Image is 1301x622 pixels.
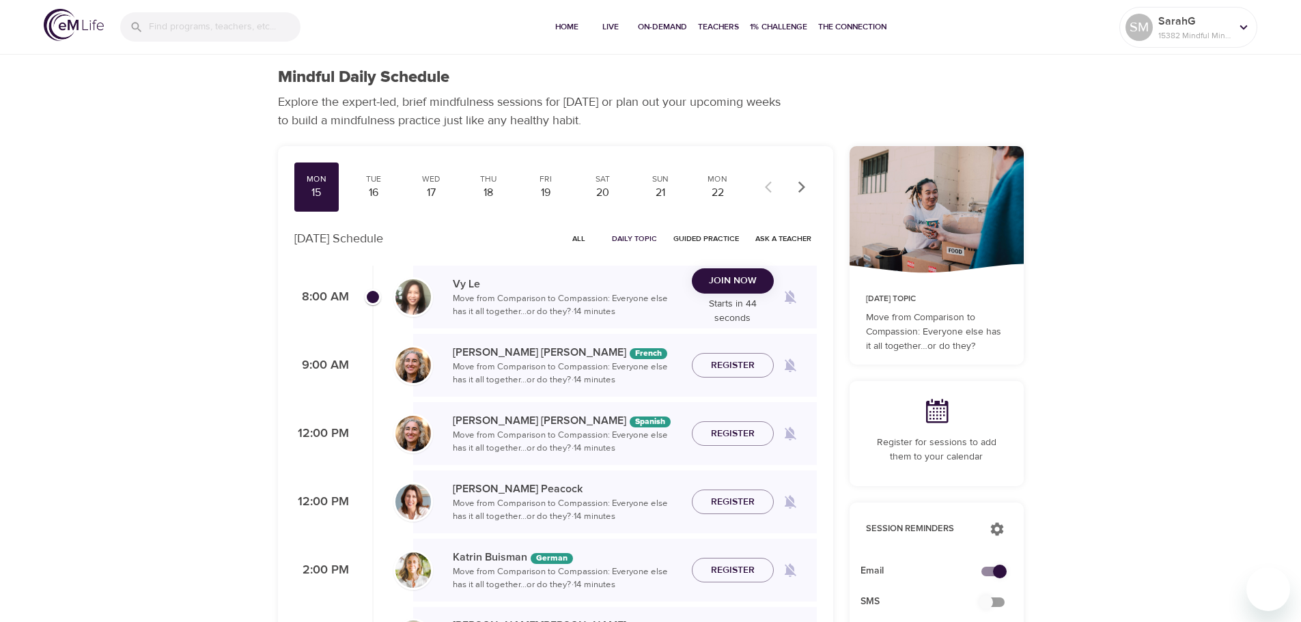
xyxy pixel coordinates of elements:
[557,228,601,249] button: All
[673,232,739,245] span: Guided Practice
[711,357,755,374] span: Register
[630,416,671,427] div: The episodes in this programs will be in Spanish
[643,173,677,185] div: Sun
[698,20,739,34] span: Teachers
[866,293,1007,305] p: [DATE] Topic
[294,229,383,248] p: [DATE] Schedule
[774,485,807,518] span: Remind me when a class goes live every Monday at 12:00 PM
[395,279,431,315] img: vy-profile-good-3.jpg
[453,276,681,292] p: Vy Le
[774,349,807,382] span: Remind me when a class goes live every Monday at 9:00 AM
[453,361,681,387] p: Move from Comparison to Compassion: Everyone else has it all together…or do they? · 14 minutes
[861,564,991,578] span: Email
[550,20,583,34] span: Home
[563,232,596,245] span: All
[755,232,811,245] span: Ask a Teacher
[866,436,1007,464] p: Register for sessions to add them to your calendar
[701,185,735,201] div: 22
[643,185,677,201] div: 21
[866,311,1007,354] p: Move from Comparison to Compassion: Everyone else has it all together…or do they?
[300,185,334,201] div: 15
[356,185,391,201] div: 16
[692,490,774,515] button: Register
[529,185,563,201] div: 19
[692,558,774,583] button: Register
[471,173,505,185] div: Thu
[750,20,807,34] span: 1% Challenge
[149,12,300,42] input: Find programs, teachers, etc...
[866,522,976,536] p: Session Reminders
[709,272,757,289] span: Join Now
[453,481,681,497] p: [PERSON_NAME] Peacock
[630,348,667,359] div: The episodes in this programs will be in French
[668,228,744,249] button: Guided Practice
[414,185,448,201] div: 17
[701,173,735,185] div: Mon
[300,173,334,185] div: Mon
[395,348,431,383] img: Maria%20Alonso%20Martinez.png
[294,493,349,511] p: 12:00 PM
[294,425,349,443] p: 12:00 PM
[1158,29,1231,42] p: 15382 Mindful Minutes
[711,562,755,579] span: Register
[294,561,349,580] p: 2:00 PM
[818,20,886,34] span: The Connection
[453,429,681,455] p: Move from Comparison to Compassion: Everyone else has it all together…or do they? · 14 minutes
[586,173,620,185] div: Sat
[529,173,563,185] div: Fri
[414,173,448,185] div: Wed
[1158,13,1231,29] p: SarahG
[612,232,657,245] span: Daily Topic
[531,553,573,564] div: The episodes in this programs will be in German
[692,297,774,326] p: Starts in 44 seconds
[1125,14,1153,41] div: SM
[395,552,431,588] img: Katrin%20Buisman.jpg
[1246,567,1290,611] iframe: Button to launch messaging window
[453,549,681,565] p: Katrin Buisman
[278,68,449,87] h1: Mindful Daily Schedule
[395,484,431,520] img: Susan_Peacock-min.jpg
[395,416,431,451] img: Maria%20Alonso%20Martinez.png
[453,292,681,319] p: Move from Comparison to Compassion: Everyone else has it all together…or do they? · 14 minutes
[294,356,349,375] p: 9:00 AM
[774,417,807,450] span: Remind me when a class goes live every Monday at 12:00 PM
[606,228,662,249] button: Daily Topic
[774,281,807,313] span: Remind me when a class goes live every Monday at 8:00 AM
[278,93,790,130] p: Explore the expert-led, brief mindfulness sessions for [DATE] or plan out your upcoming weeks to ...
[711,494,755,511] span: Register
[861,595,991,609] span: SMS
[453,565,681,592] p: Move from Comparison to Compassion: Everyone else has it all together…or do they? · 14 minutes
[294,288,349,307] p: 8:00 AM
[750,228,817,249] button: Ask a Teacher
[711,425,755,442] span: Register
[471,185,505,201] div: 18
[638,20,687,34] span: On-Demand
[692,268,774,294] button: Join Now
[692,353,774,378] button: Register
[453,412,681,429] p: [PERSON_NAME] [PERSON_NAME]
[356,173,391,185] div: Tue
[594,20,627,34] span: Live
[453,497,681,524] p: Move from Comparison to Compassion: Everyone else has it all together…or do they? · 14 minutes
[692,421,774,447] button: Register
[44,9,104,41] img: logo
[586,185,620,201] div: 20
[453,344,681,361] p: [PERSON_NAME] [PERSON_NAME]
